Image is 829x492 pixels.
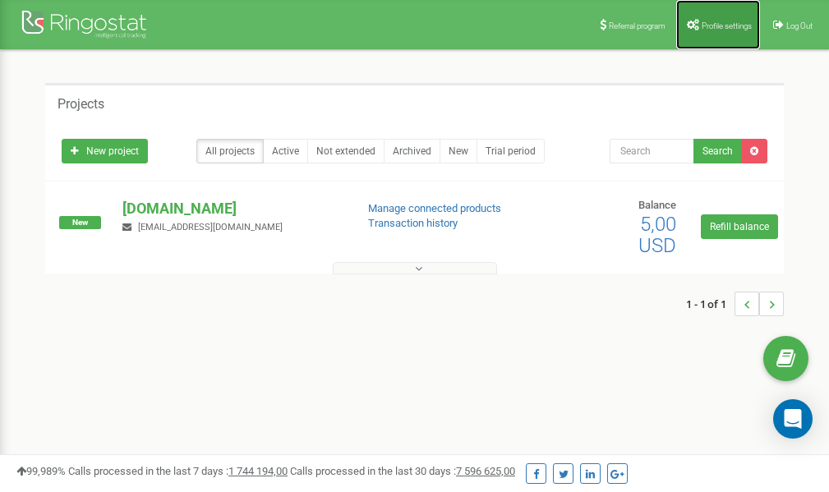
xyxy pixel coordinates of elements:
[59,216,101,229] span: New
[290,465,515,477] span: Calls processed in the last 30 days :
[456,465,515,477] u: 7 596 625,00
[384,139,440,163] a: Archived
[196,139,264,163] a: All projects
[122,198,341,219] p: [DOMAIN_NAME]
[610,139,694,163] input: Search
[368,202,501,214] a: Manage connected products
[307,139,385,163] a: Not extended
[638,199,676,211] span: Balance
[702,21,752,30] span: Profile settings
[138,222,283,232] span: [EMAIL_ADDRESS][DOMAIN_NAME]
[686,292,735,316] span: 1 - 1 of 1
[368,217,458,229] a: Transaction history
[477,139,545,163] a: Trial period
[16,465,66,477] span: 99,989%
[773,399,813,439] div: Open Intercom Messenger
[693,139,742,163] button: Search
[440,139,477,163] a: New
[786,21,813,30] span: Log Out
[68,465,288,477] span: Calls processed in the last 7 days :
[638,213,676,257] span: 5,00 USD
[686,275,784,333] nav: ...
[263,139,308,163] a: Active
[62,139,148,163] a: New project
[609,21,666,30] span: Referral program
[701,214,778,239] a: Refill balance
[228,465,288,477] u: 1 744 194,00
[58,97,104,112] h5: Projects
